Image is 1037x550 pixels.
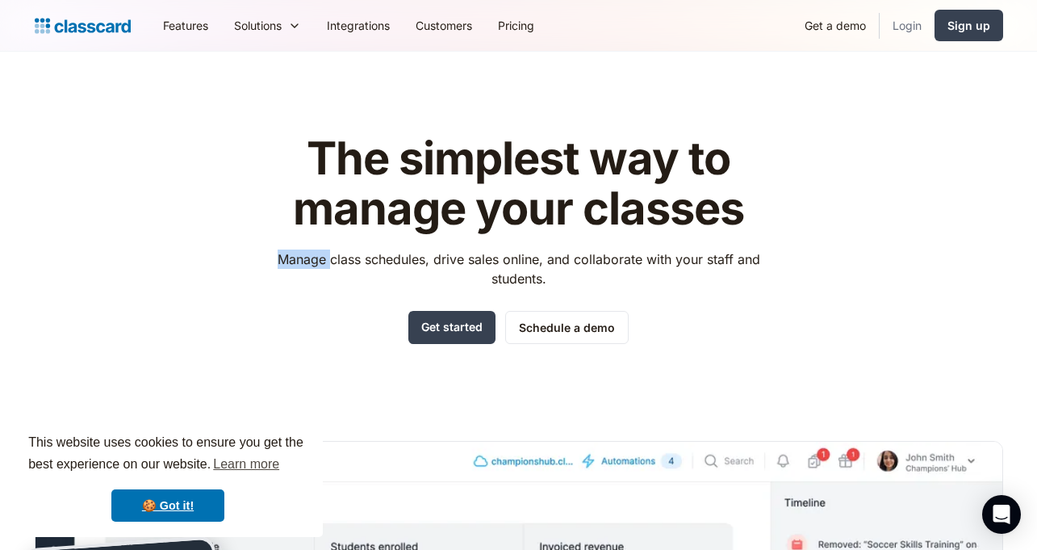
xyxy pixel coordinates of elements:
[28,433,307,477] span: This website uses cookies to ensure you get the best experience on our website.
[792,7,879,44] a: Get a demo
[485,7,547,44] a: Pricing
[935,10,1003,41] a: Sign up
[234,17,282,34] div: Solutions
[982,495,1021,534] div: Open Intercom Messenger
[880,7,935,44] a: Login
[150,7,221,44] a: Features
[262,134,775,233] h1: The simplest way to manage your classes
[13,418,323,537] div: cookieconsent
[221,7,314,44] div: Solutions
[947,17,990,34] div: Sign up
[403,7,485,44] a: Customers
[35,15,131,37] a: Logo
[211,452,282,477] a: learn more about cookies
[505,311,629,344] a: Schedule a demo
[314,7,403,44] a: Integrations
[408,311,496,344] a: Get started
[262,250,775,288] p: Manage class schedules, drive sales online, and collaborate with your staff and students.
[111,489,224,522] a: dismiss cookie message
